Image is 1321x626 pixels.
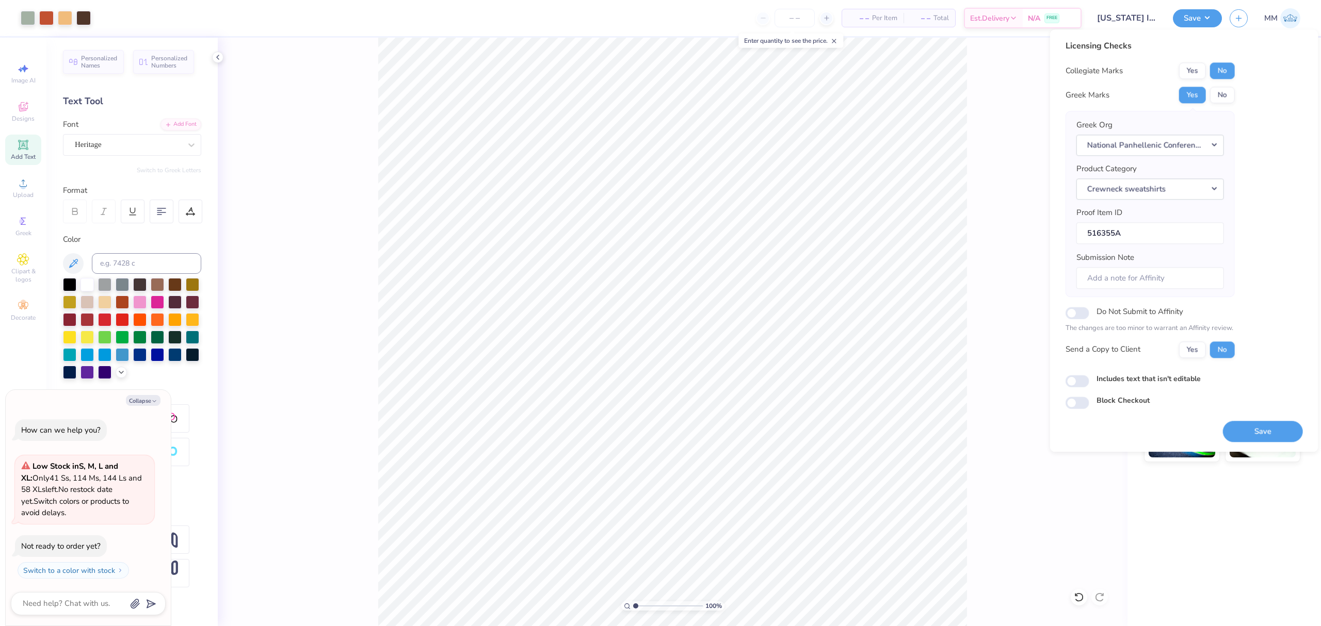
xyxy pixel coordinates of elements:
[63,119,78,130] label: Font
[81,55,118,69] span: Personalized Names
[933,13,949,24] span: Total
[126,395,160,406] button: Collapse
[63,185,202,196] div: Format
[1046,14,1057,22] span: FREE
[1066,89,1109,101] div: Greek Marks
[1066,40,1235,52] div: Licensing Checks
[1264,12,1278,24] span: MM
[1179,87,1206,103] button: Yes
[1223,421,1303,442] button: Save
[1210,62,1235,79] button: No
[1089,8,1165,28] input: Untitled Design
[11,76,36,85] span: Image AI
[1210,341,1235,358] button: No
[1280,8,1300,28] img: Mariah Myssa Salurio
[1179,62,1206,79] button: Yes
[18,562,129,579] button: Switch to a color with stock
[1076,178,1224,200] button: Crewneck sweatshirts
[5,267,41,284] span: Clipart & logos
[1097,305,1183,318] label: Do Not Submit to Affinity
[11,153,36,161] span: Add Text
[21,461,142,518] span: Only 41 Ss, 114 Ms, 144 Ls and 58 XLs left. Switch colors or products to avoid delays.
[160,119,201,130] div: Add Font
[21,484,112,506] span: No restock date yet.
[1066,323,1235,334] p: The changes are too minor to warrant an Affinity review.
[910,13,930,24] span: – –
[738,34,843,48] div: Enter quantity to see the price.
[63,234,201,245] div: Color
[1210,87,1235,103] button: No
[21,425,101,435] div: How can we help you?
[117,567,123,573] img: Switch to a color with stock
[1076,252,1134,263] label: Submission Note
[872,13,897,24] span: Per Item
[1076,267,1224,289] input: Add a note for Affinity
[775,9,815,27] input: – –
[11,314,36,322] span: Decorate
[1097,395,1150,406] label: Block Checkout
[15,229,31,237] span: Greek
[1076,163,1137,175] label: Product Category
[63,94,201,108] div: Text Tool
[13,191,34,199] span: Upload
[92,253,201,274] input: e.g. 7428 c
[1076,119,1113,131] label: Greek Org
[137,166,201,174] button: Switch to Greek Letters
[1179,341,1206,358] button: Yes
[21,461,118,483] strong: Low Stock in S, M, L and XL :
[12,114,35,123] span: Designs
[1066,344,1140,356] div: Send a Copy to Client
[151,55,188,69] span: Personalized Numbers
[1097,373,1201,384] label: Includes text that isn't editable
[1173,9,1222,27] button: Save
[970,13,1009,24] span: Est. Delivery
[1076,207,1122,219] label: Proof Item ID
[1028,13,1040,24] span: N/A
[1066,65,1123,77] div: Collegiate Marks
[848,13,869,24] span: – –
[705,601,722,611] span: 100 %
[1076,135,1224,156] button: National Panhellenic Conference
[1264,8,1300,28] a: MM
[21,541,101,551] div: Not ready to order yet?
